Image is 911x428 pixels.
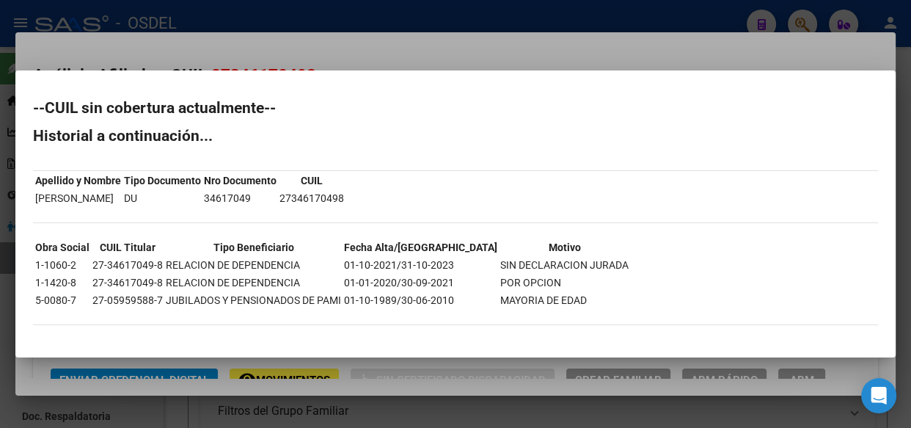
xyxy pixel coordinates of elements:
th: Tipo Documento [123,173,202,189]
h2: Historial a continuación... [33,128,878,143]
th: Nro Documento [203,173,277,189]
td: 27-05959588-7 [92,292,164,308]
td: RELACION DE DEPENDENCIA [165,257,342,273]
td: [PERSON_NAME] [34,190,122,206]
th: Motivo [500,239,629,255]
td: JUBILADOS Y PENSIONADOS DE PAMI [165,292,342,308]
td: 01-01-2020/30-09-2021 [343,275,498,291]
td: 27-34617049-8 [92,257,164,273]
td: DU [123,190,202,206]
th: Fecha Alta/[GEOGRAPHIC_DATA] [343,239,498,255]
th: CUIL Titular [92,239,164,255]
div: Open Intercom Messenger [861,378,896,413]
th: Apellido y Nombre [34,173,122,189]
td: 34617049 [203,190,277,206]
th: CUIL [279,173,345,189]
td: MAYORIA DE EDAD [500,292,629,308]
td: 1-1420-8 [34,275,90,291]
td: 27346170498 [279,190,345,206]
td: RELACION DE DEPENDENCIA [165,275,342,291]
td: 1-1060-2 [34,257,90,273]
td: 27-34617049-8 [92,275,164,291]
td: 01-10-2021/31-10-2023 [343,257,498,273]
td: POR OPCION [500,275,629,291]
td: 5-0080-7 [34,292,90,308]
th: Obra Social [34,239,90,255]
th: Tipo Beneficiario [165,239,342,255]
h2: --CUIL sin cobertura actualmente-- [33,101,878,115]
td: 01-10-1989/30-06-2010 [343,292,498,308]
td: SIN DECLARACION JURADA [500,257,629,273]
